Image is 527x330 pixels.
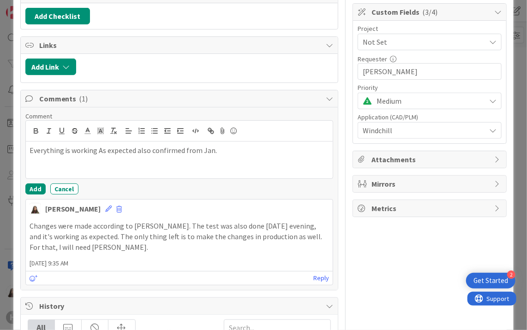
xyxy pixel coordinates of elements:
[466,273,515,289] div: Open Get Started checklist, remaining modules: 2
[45,203,101,214] div: [PERSON_NAME]
[363,35,481,48] span: Not Set
[25,183,46,194] button: Add
[19,1,42,12] span: Support
[39,40,322,51] span: Links
[358,114,502,120] div: Application (CAD/PLM)
[371,6,490,18] span: Custom Fields
[30,203,41,214] img: KM
[473,276,508,285] div: Get Started
[358,84,502,91] div: Priority
[371,154,490,165] span: Attachments
[50,183,78,194] button: Cancel
[25,8,90,24] button: Add Checklist
[371,203,490,214] span: Metrics
[39,93,322,104] span: Comments
[507,271,515,279] div: 2
[358,55,387,63] label: Requester
[422,7,437,17] span: ( 3/4 )
[363,125,485,136] span: Windchill
[30,221,329,252] p: Changes were made according to [PERSON_NAME]. The test was also done [DATE] evening, and it's wor...
[377,94,481,107] span: Medium
[79,94,88,103] span: ( 1 )
[25,112,52,120] span: Comment
[371,178,490,189] span: Mirrors
[39,301,322,312] span: History
[26,259,333,268] span: [DATE] 9:35 AM
[313,272,329,284] a: Reply
[25,59,76,75] button: Add Link
[30,145,329,156] p: Everything is working As expected also confirmed from Jan.
[358,25,502,32] div: Project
